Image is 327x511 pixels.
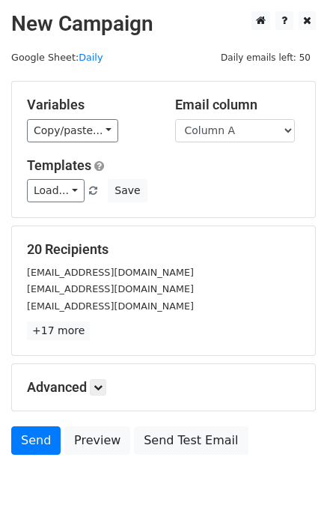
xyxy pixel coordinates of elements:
[11,11,316,37] h2: New Campaign
[134,426,248,455] a: Send Test Email
[27,300,194,312] small: [EMAIL_ADDRESS][DOMAIN_NAME]
[27,97,153,113] h5: Variables
[11,426,61,455] a: Send
[64,426,130,455] a: Preview
[27,321,90,340] a: +17 more
[79,52,103,63] a: Daily
[216,49,316,66] span: Daily emails left: 50
[27,157,91,173] a: Templates
[11,52,103,63] small: Google Sheet:
[175,97,301,113] h5: Email column
[27,379,300,396] h5: Advanced
[27,179,85,202] a: Load...
[27,283,194,294] small: [EMAIL_ADDRESS][DOMAIN_NAME]
[108,179,147,202] button: Save
[27,119,118,142] a: Copy/paste...
[216,52,316,63] a: Daily emails left: 50
[27,267,194,278] small: [EMAIL_ADDRESS][DOMAIN_NAME]
[27,241,300,258] h5: 20 Recipients
[252,439,327,511] iframe: Chat Widget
